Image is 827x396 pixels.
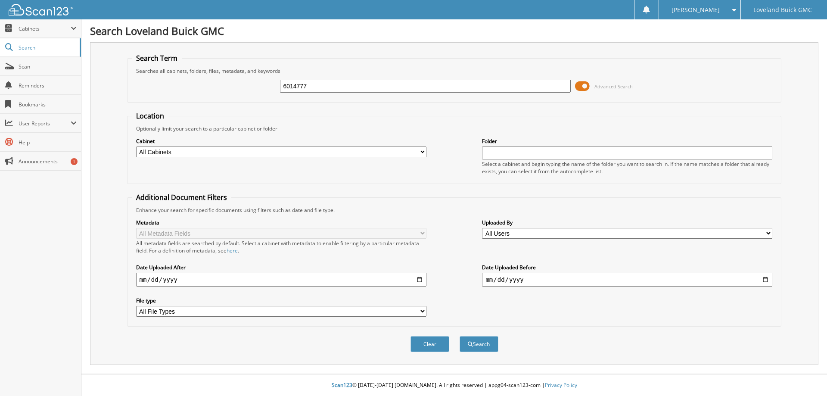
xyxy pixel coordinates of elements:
span: Cabinets [19,25,71,32]
a: Privacy Policy [545,381,577,389]
button: Search [460,336,498,352]
legend: Location [132,111,168,121]
label: Cabinet [136,137,426,145]
span: [PERSON_NAME] [672,7,720,12]
img: scan123-logo-white.svg [9,4,73,16]
h1: Search Loveland Buick GMC [90,24,818,38]
a: here [227,247,238,254]
span: Scan [19,63,77,70]
label: Folder [482,137,772,145]
span: Loveland Buick GMC [753,7,812,12]
div: Optionally limit your search to a particular cabinet or folder [132,125,777,132]
label: Date Uploaded After [136,264,426,271]
legend: Additional Document Filters [132,193,231,202]
label: File type [136,297,426,304]
legend: Search Term [132,53,182,63]
div: Enhance your search for specific documents using filters such as date and file type. [132,206,777,214]
span: Search [19,44,75,51]
div: 1 [71,158,78,165]
span: Bookmarks [19,101,77,108]
span: User Reports [19,120,71,127]
div: All metadata fields are searched by default. Select a cabinet with metadata to enable filtering b... [136,240,426,254]
input: start [136,273,426,287]
span: Scan123 [332,381,352,389]
label: Metadata [136,219,426,226]
div: Searches all cabinets, folders, files, metadata, and keywords [132,67,777,75]
label: Date Uploaded Before [482,264,772,271]
label: Uploaded By [482,219,772,226]
div: © [DATE]-[DATE] [DOMAIN_NAME]. All rights reserved | appg04-scan123-com | [81,375,827,396]
div: Select a cabinet and begin typing the name of the folder you want to search in. If the name match... [482,160,772,175]
span: Help [19,139,77,146]
span: Advanced Search [594,83,633,90]
button: Clear [410,336,449,352]
span: Reminders [19,82,77,89]
input: end [482,273,772,287]
span: Announcements [19,158,77,165]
